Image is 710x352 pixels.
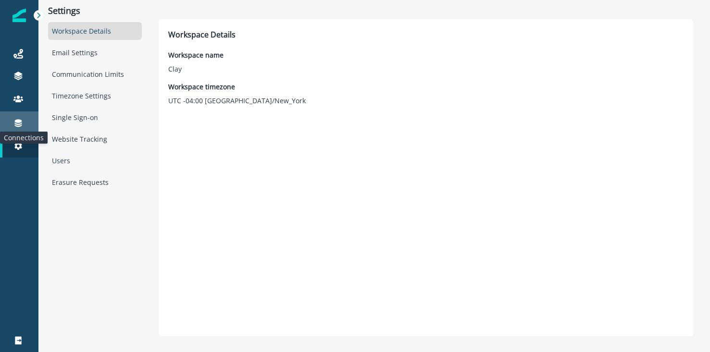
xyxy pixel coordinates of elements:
div: Email Settings [48,44,142,61]
div: Timezone Settings [48,87,142,105]
div: Workspace Details [48,22,142,40]
p: Settings [48,6,142,16]
p: UTC -04:00 [GEOGRAPHIC_DATA]/New_York [168,96,306,106]
div: Website Tracking [48,130,142,148]
div: Erasure Requests [48,173,142,191]
p: Workspace Details [168,29,684,40]
div: Users [48,152,142,170]
p: Clay [168,64,224,74]
div: Communication Limits [48,65,142,83]
div: Single Sign-on [48,109,142,126]
p: Workspace name [168,50,224,60]
img: Inflection [12,9,26,22]
p: Workspace timezone [168,82,306,92]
